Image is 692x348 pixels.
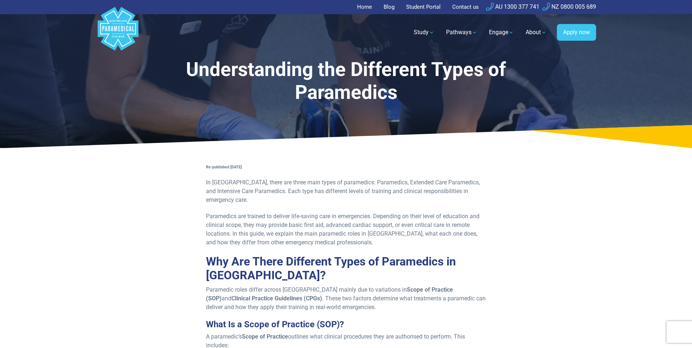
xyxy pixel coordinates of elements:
[206,319,486,330] h3: What Is a Scope of Practice (SOP)?
[206,285,486,312] p: Paramedic roles differ across [GEOGRAPHIC_DATA] mainly due to variations in and . These two facto...
[206,212,486,247] p: Paramedics are trained to deliver life-saving care in emergencies. Depending on their level of ed...
[486,3,539,10] a: AU 1300 377 741
[409,22,439,43] a: Study
[231,295,322,302] strong: Clinical Practice Guidelines (CPGs)
[96,14,140,51] a: Australian Paramedical College
[557,24,596,41] a: Apply now
[159,58,534,104] h1: Understanding the Different Types of Paramedics
[442,22,482,43] a: Pathways
[206,286,453,302] strong: Scope of Practice (SOP)
[206,178,486,204] p: In [GEOGRAPHIC_DATA], there are three main types of paramedics: Paramedics, Extended Care Paramed...
[542,3,596,10] a: NZ 0800 005 689
[242,333,288,340] strong: Scope of Practice
[206,165,242,169] strong: Re-published [DATE]
[206,255,486,283] h2: Why Are There Different Types of Paramedics in [GEOGRAPHIC_DATA]?
[485,22,518,43] a: Engage
[521,22,551,43] a: About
